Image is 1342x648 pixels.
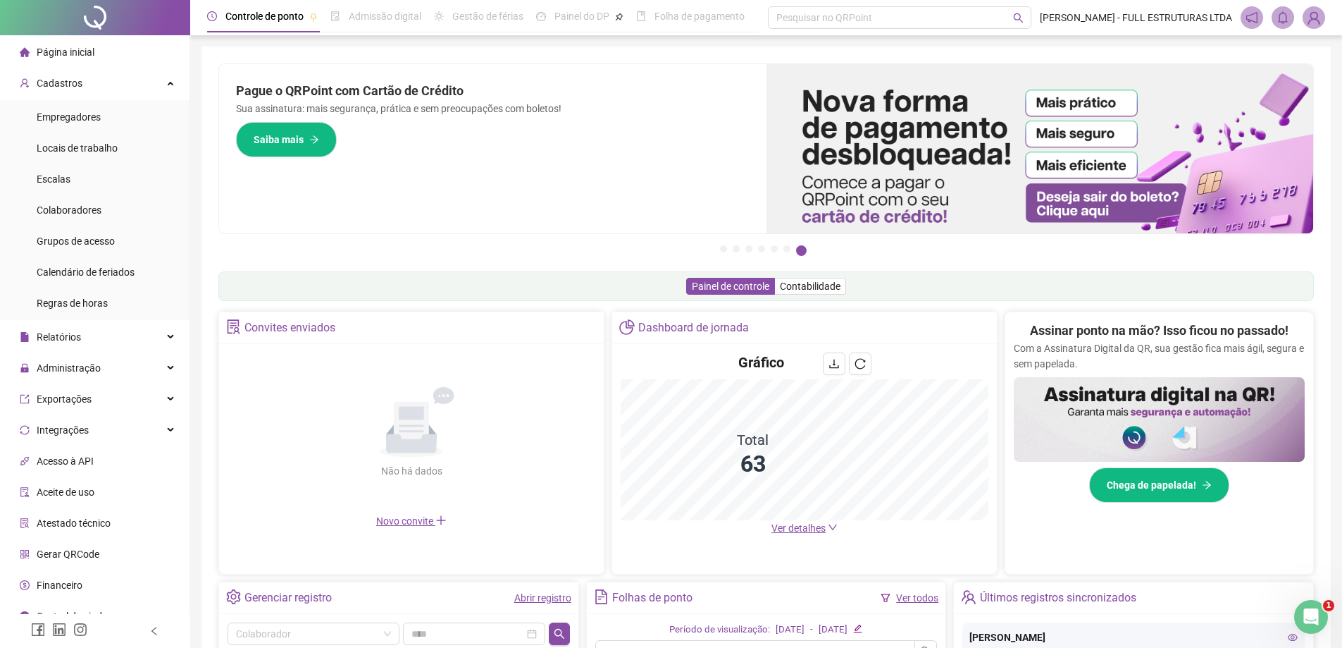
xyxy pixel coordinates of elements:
a: Ver detalhes down [771,522,838,534]
span: Ver detalhes [771,522,826,534]
span: Acesso à API [37,456,94,467]
h2: Assinar ponto na mão? Isso ficou no passado! [1030,321,1288,341]
span: dollar [20,580,30,590]
span: Administração [37,362,101,374]
span: bell [1276,11,1289,24]
span: facebook [31,623,45,637]
span: notification [1245,11,1258,24]
div: Não há dados [347,463,476,479]
span: pushpin [615,13,623,21]
span: file-done [330,11,340,21]
img: 71489 [1303,7,1324,28]
span: Calendário de feriados [37,267,135,278]
span: audit [20,487,30,497]
img: banner%2F02c71560-61a6-44d4-94b9-c8ab97240462.png [1014,377,1305,462]
span: sync [20,425,30,435]
button: 7 [796,245,807,256]
span: Empregadores [37,111,101,123]
span: plus [435,515,447,526]
button: 5 [771,245,778,252]
span: pie-chart [619,319,634,334]
span: edit [853,624,862,633]
div: [PERSON_NAME] [969,630,1298,645]
div: Folhas de ponto [612,586,692,610]
span: Chega de papelada! [1107,477,1196,493]
span: search [554,628,565,640]
span: Novo convite [376,515,447,527]
span: Painel de controle [692,281,769,292]
span: file-text [594,589,609,604]
button: Saiba mais [236,122,337,157]
div: Convites enviados [244,316,335,340]
button: 3 [745,245,752,252]
span: Exportações [37,393,92,405]
span: Regras de horas [37,298,108,309]
span: Financeiro [37,580,82,591]
iframe: Intercom live chat [1294,600,1328,634]
span: Escalas [37,173,70,185]
span: Gestão de férias [452,11,523,22]
span: filter [881,593,890,603]
span: Contabilidade [780,281,840,292]
span: Controle de ponto [225,11,304,22]
p: Com a Assinatura Digital da QR, sua gestão fica mais ágil, segura e sem papelada. [1014,341,1305,372]
span: eye [1288,632,1298,642]
span: 1 [1323,600,1334,611]
button: 4 [758,245,765,252]
span: book [636,11,646,21]
span: user-add [20,78,30,88]
button: Chega de papelada! [1089,467,1229,503]
button: 2 [733,245,740,252]
h2: Pague o QRPoint com Cartão de Crédito [236,81,750,101]
span: instagram [73,623,87,637]
a: Abrir registro [514,592,571,604]
p: Sua assinatura: mais segurança, prática e sem preocupações com boletos! [236,101,750,116]
h4: Gráfico [738,353,784,372]
span: search [1013,13,1024,23]
button: 6 [783,245,790,252]
span: arrow-right [1202,480,1212,490]
div: Últimos registros sincronizados [980,586,1136,610]
span: Gerar QRCode [37,549,99,560]
span: down [828,522,838,532]
span: linkedin [52,623,66,637]
div: Período de visualização: [669,623,770,637]
span: Central de ajuda [37,611,108,622]
div: Dashboard de jornada [638,316,749,340]
span: Aceite de uso [37,487,94,498]
span: lock [20,363,30,373]
span: info-circle [20,611,30,621]
span: left [149,626,159,636]
a: Ver todos [896,592,938,604]
span: pushpin [309,13,318,21]
span: Admissão digital [349,11,421,22]
span: Relatórios [37,331,81,343]
button: 1 [720,245,727,252]
span: Painel do DP [554,11,609,22]
span: api [20,456,30,466]
img: banner%2F096dab35-e1a4-4d07-87c2-cf089f3812bf.png [766,64,1314,233]
span: download [828,358,840,369]
span: export [20,394,30,404]
span: Folha de pagamento [654,11,745,22]
span: sun [434,11,444,21]
span: home [20,47,30,57]
span: Integrações [37,424,89,436]
span: Cadastros [37,78,82,89]
span: clock-circle [207,11,217,21]
span: dashboard [536,11,546,21]
span: Colaboradores [37,204,101,216]
span: Página inicial [37,47,94,58]
div: [DATE] [776,623,804,637]
span: Locais de trabalho [37,142,118,154]
span: file [20,332,30,342]
span: [PERSON_NAME] - FULL ESTRUTURAS LTDA [1040,10,1232,25]
div: [DATE] [819,623,847,637]
span: reload [855,358,866,369]
div: - [810,623,813,637]
span: Atestado técnico [37,518,111,529]
span: Grupos de acesso [37,236,115,247]
span: solution [20,518,30,528]
span: Saiba mais [254,132,304,147]
span: arrow-right [309,135,319,145]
